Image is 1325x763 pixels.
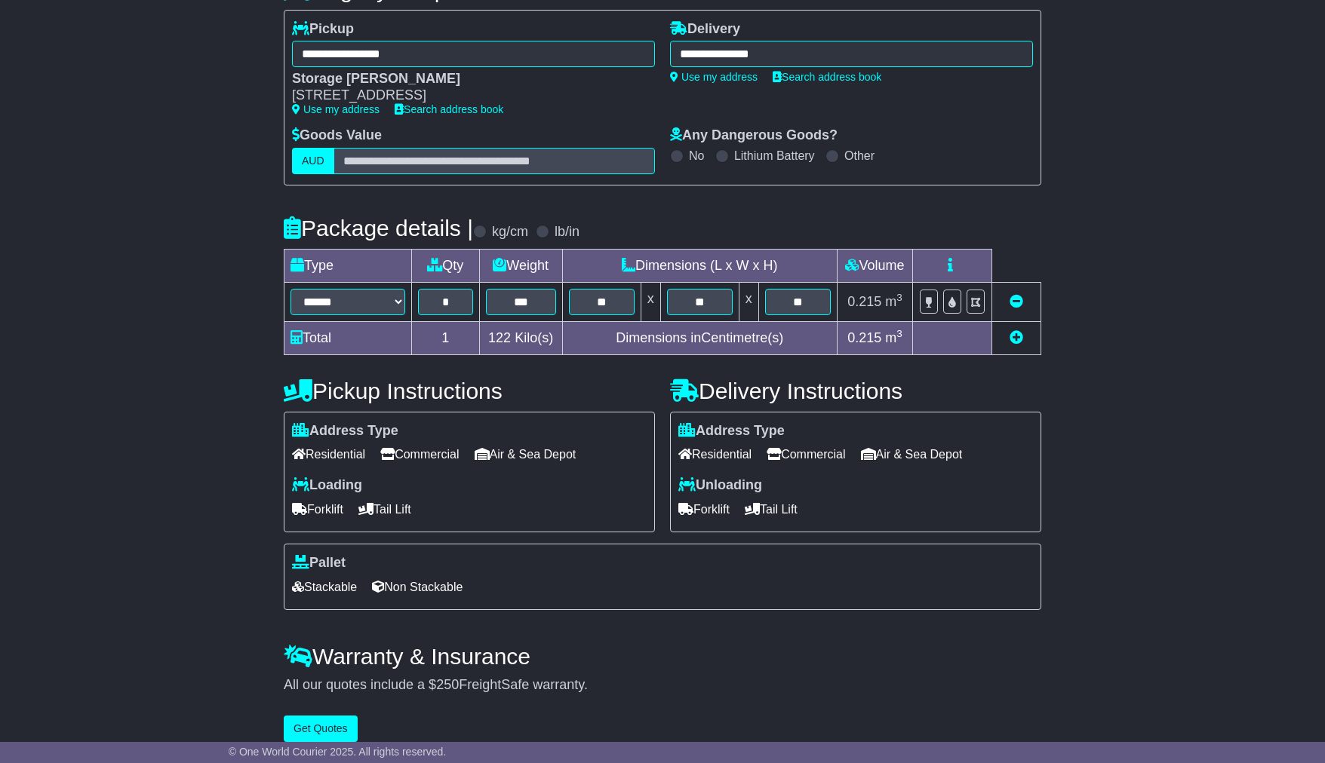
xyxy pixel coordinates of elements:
label: Unloading [678,477,762,494]
span: 0.215 [847,294,881,309]
td: Dimensions in Centimetre(s) [562,321,837,354]
span: 0.215 [847,330,881,345]
span: Commercial [767,443,845,466]
div: [STREET_ADDRESS] [292,87,640,104]
sup: 3 [896,292,902,303]
span: Residential [678,443,752,466]
button: Get Quotes [284,716,358,742]
a: Remove this item [1010,294,1023,309]
span: Tail Lift [745,498,798,521]
h4: Delivery Instructions [670,378,1041,403]
label: Pickup [292,21,354,38]
span: Forklift [292,498,343,521]
td: Kilo(s) [479,321,562,354]
label: AUD [292,148,334,174]
span: Forklift [678,498,730,521]
sup: 3 [896,328,902,339]
span: Non Stackable [372,575,463,599]
span: © One World Courier 2025. All rights reserved. [229,746,447,758]
label: kg/cm [492,224,528,241]
td: Dimensions (L x W x H) [562,249,837,282]
label: Any Dangerous Goods? [670,127,838,144]
td: Volume [837,249,912,282]
span: 122 [488,330,511,345]
td: Qty [411,249,479,282]
td: x [739,282,758,321]
span: Stackable [292,575,357,599]
span: m [885,330,902,345]
td: Total [284,321,412,354]
span: Tail Lift [358,498,411,521]
label: Address Type [678,423,785,440]
a: Search address book [773,71,881,83]
td: Weight [479,249,562,282]
h4: Warranty & Insurance [284,644,1041,669]
span: Air & Sea Depot [475,443,576,466]
a: Use my address [670,71,758,83]
label: Address Type [292,423,398,440]
div: All our quotes include a $ FreightSafe warranty. [284,677,1041,694]
span: Air & Sea Depot [861,443,963,466]
label: Pallet [292,555,346,571]
td: 1 [411,321,479,354]
label: Loading [292,477,362,494]
label: lb/in [555,224,579,241]
span: Commercial [380,443,459,466]
label: Other [844,149,875,163]
a: Use my address [292,103,380,115]
label: No [689,149,704,163]
a: Search address book [395,103,503,115]
h4: Package details | [284,216,473,241]
span: m [885,294,902,309]
a: Add new item [1010,330,1023,345]
span: 250 [436,677,459,692]
label: Delivery [670,21,740,38]
label: Goods Value [292,127,382,144]
label: Lithium Battery [734,149,815,163]
td: Type [284,249,412,282]
h4: Pickup Instructions [284,378,655,403]
td: x [641,282,660,321]
div: Storage [PERSON_NAME] [292,71,640,87]
span: Residential [292,443,365,466]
